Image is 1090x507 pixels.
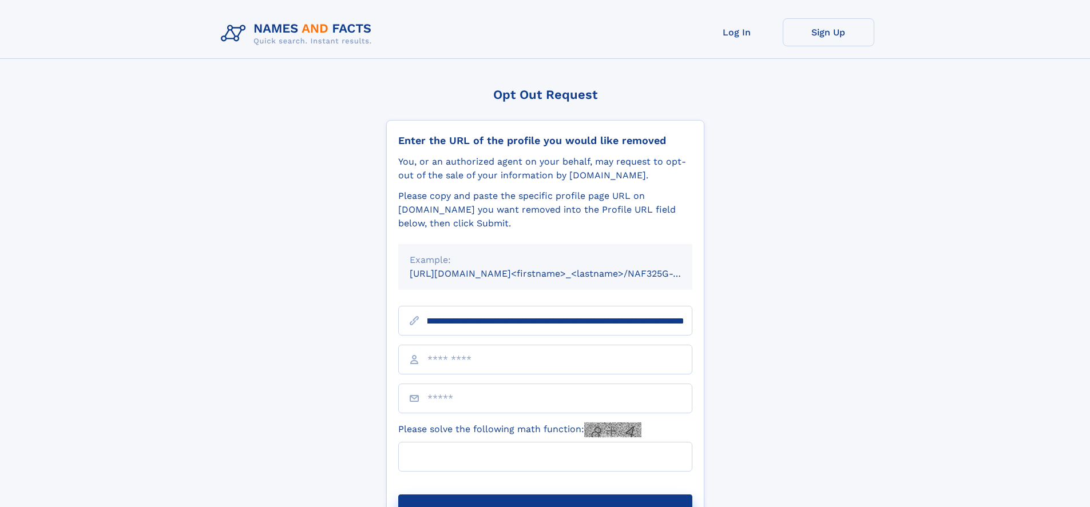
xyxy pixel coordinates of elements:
[410,268,714,279] small: [URL][DOMAIN_NAME]<firstname>_<lastname>/NAF325G-xxxxxxxx
[386,87,704,102] div: Opt Out Request
[398,422,641,437] label: Please solve the following math function:
[783,18,874,46] a: Sign Up
[398,189,692,230] div: Please copy and paste the specific profile page URL on [DOMAIN_NAME] you want removed into the Pr...
[398,134,692,147] div: Enter the URL of the profile you would like removed
[691,18,783,46] a: Log In
[216,18,381,49] img: Logo Names and Facts
[398,155,692,182] div: You, or an authorized agent on your behalf, may request to opt-out of the sale of your informatio...
[410,253,681,267] div: Example:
